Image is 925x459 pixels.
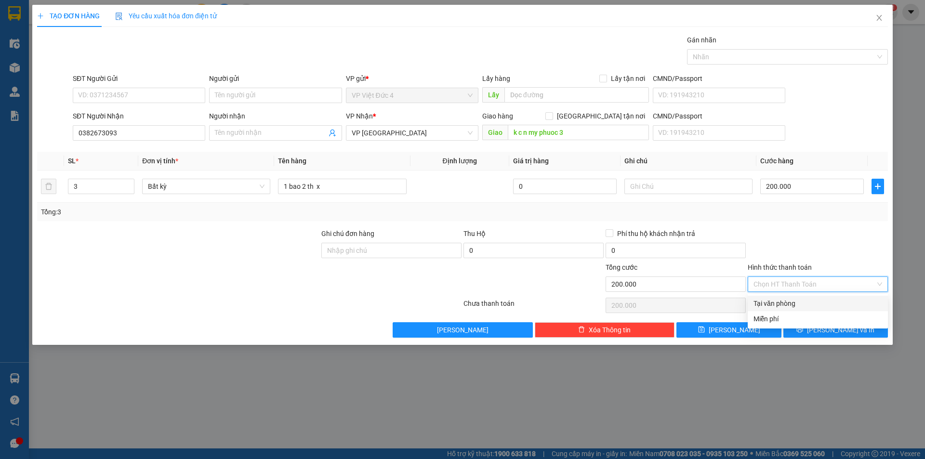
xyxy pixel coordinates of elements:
div: Chưa thanh toán [462,298,605,315]
th: Ghi chú [621,152,756,170]
span: printer [796,326,803,334]
label: Gán nhãn [687,36,716,44]
button: [PERSON_NAME] [393,322,533,338]
div: Người nhận [209,111,342,121]
img: icon [115,13,123,20]
input: Ghi chú đơn hàng [321,243,462,258]
div: SĐT Người Gửi [73,73,205,84]
span: Yêu cầu xuất hóa đơn điện tử [115,12,217,20]
input: Dọc đường [508,125,649,140]
span: VP Sài Gòn [352,126,473,140]
span: Tên hàng [278,157,306,165]
div: Tại văn phòng [753,298,882,309]
span: TẠO ĐƠN HÀNG [37,12,100,20]
div: Người gửi [209,73,342,84]
span: Xóa Thông tin [589,325,631,335]
button: deleteXóa Thông tin [535,322,675,338]
span: Giao [482,125,508,140]
button: printer[PERSON_NAME] và In [783,322,888,338]
span: Lấy [482,87,504,103]
span: Thu Hộ [463,230,486,237]
span: plus [872,183,884,190]
span: Lấy tận nơi [607,73,649,84]
span: Lấy hàng [482,75,510,82]
span: Phí thu hộ khách nhận trả [613,228,699,239]
div: VP gửi [346,73,478,84]
input: Dọc đường [504,87,649,103]
label: Hình thức thanh toán [748,263,812,271]
input: VD: Bàn, Ghế [278,179,406,194]
span: Tổng cước [606,263,637,271]
span: [PERSON_NAME] [437,325,489,335]
span: [PERSON_NAME] và In [807,325,874,335]
span: VP Nhận [346,112,373,120]
span: Giá trị hàng [513,157,549,165]
button: save[PERSON_NAME] [676,322,781,338]
button: plus [872,179,884,194]
div: CMND/Passport [653,73,785,84]
span: close [875,14,883,22]
span: user-add [329,129,336,137]
span: delete [578,326,585,334]
div: Miễn phí [753,314,882,324]
input: 0 [513,179,617,194]
span: Bất kỳ [148,179,264,194]
span: [PERSON_NAME] [709,325,760,335]
span: VP Việt Đức 4 [352,88,473,103]
div: SĐT Người Nhận [73,111,205,121]
div: CMND/Passport [653,111,785,121]
input: Ghi Chú [624,179,753,194]
span: Đơn vị tính [142,157,178,165]
span: plus [37,13,44,19]
span: [GEOGRAPHIC_DATA] tận nơi [553,111,649,121]
span: save [698,326,705,334]
div: Tổng: 3 [41,207,357,217]
span: Định lượng [443,157,477,165]
span: Giao hàng [482,112,513,120]
span: Cước hàng [760,157,793,165]
button: Close [866,5,893,32]
label: Ghi chú đơn hàng [321,230,374,237]
button: delete [41,179,56,194]
span: SL [68,157,76,165]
